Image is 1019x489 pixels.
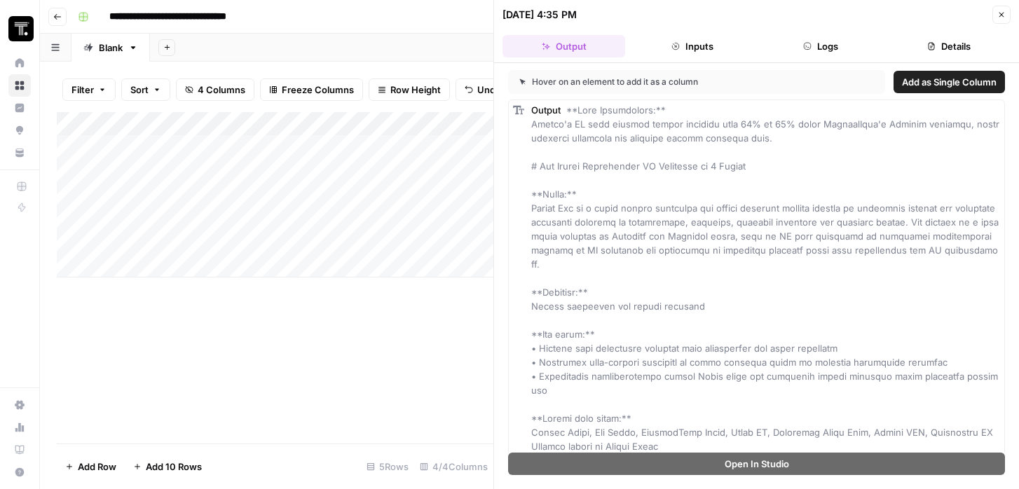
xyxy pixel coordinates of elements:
a: Insights [8,97,31,119]
img: Thoughtspot Logo [8,16,34,41]
button: 4 Columns [176,78,254,101]
button: Filter [62,78,116,101]
span: Open In Studio [725,457,789,471]
a: Learning Hub [8,439,31,461]
div: 5 Rows [361,455,414,478]
button: Logs [760,35,882,57]
span: Freeze Columns [282,83,354,97]
span: Filter [71,83,94,97]
span: 4 Columns [198,83,245,97]
span: Add as Single Column [902,75,997,89]
div: Hover on an element to add it as a column [519,76,786,88]
button: Sort [121,78,170,101]
div: 4/4 Columns [414,455,493,478]
button: Freeze Columns [260,78,363,101]
a: Opportunities [8,119,31,142]
button: Add Row [57,455,125,478]
span: Add 10 Rows [146,460,202,474]
button: Output [502,35,625,57]
a: Settings [8,394,31,416]
a: Browse [8,74,31,97]
span: Add Row [78,460,116,474]
div: Blank [99,41,123,55]
button: Open In Studio [508,453,1005,475]
span: Row Height [390,83,441,97]
span: Sort [130,83,149,97]
a: Blank [71,34,150,62]
div: [DATE] 4:35 PM [502,8,577,22]
a: Usage [8,416,31,439]
a: Home [8,52,31,74]
button: Add as Single Column [894,71,1005,93]
span: Output [531,104,561,116]
button: Workspace: Thoughtspot [8,11,31,46]
span: Undo [477,83,501,97]
button: Row Height [369,78,450,101]
button: Help + Support [8,461,31,483]
button: Undo [456,78,510,101]
button: Details [888,35,1011,57]
a: Your Data [8,142,31,164]
button: Add 10 Rows [125,455,210,478]
button: Inputs [631,35,753,57]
